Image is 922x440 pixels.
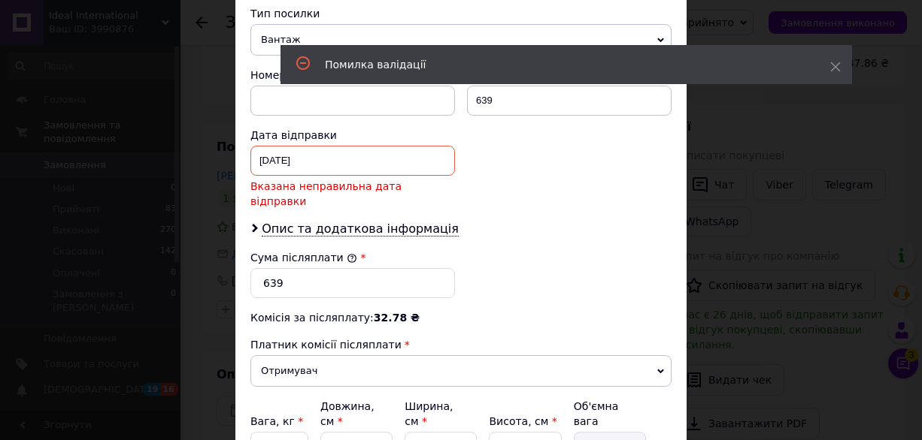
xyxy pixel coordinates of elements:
[250,24,672,56] span: Вантаж
[325,57,793,72] div: Помилка валідації
[250,252,357,264] label: Сума післяплати
[250,128,455,143] div: Дата відправки
[374,312,420,324] span: 32.78 ₴
[320,400,375,427] label: Довжина, см
[250,310,672,325] div: Комісія за післяплату:
[489,415,557,427] label: Висота, см
[250,339,402,351] span: Платник комісії післяплати
[250,68,455,83] div: Номер упаковки (не обов'язково)
[574,399,646,429] div: Об'ємна вага
[250,415,303,427] label: Вага, кг
[405,400,453,427] label: Ширина, см
[262,222,459,237] span: Опис та додаткова інформація
[250,355,672,387] span: Отримувач
[250,8,320,20] span: Тип посилки
[250,179,455,209] span: Вказана неправильна дата відправки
